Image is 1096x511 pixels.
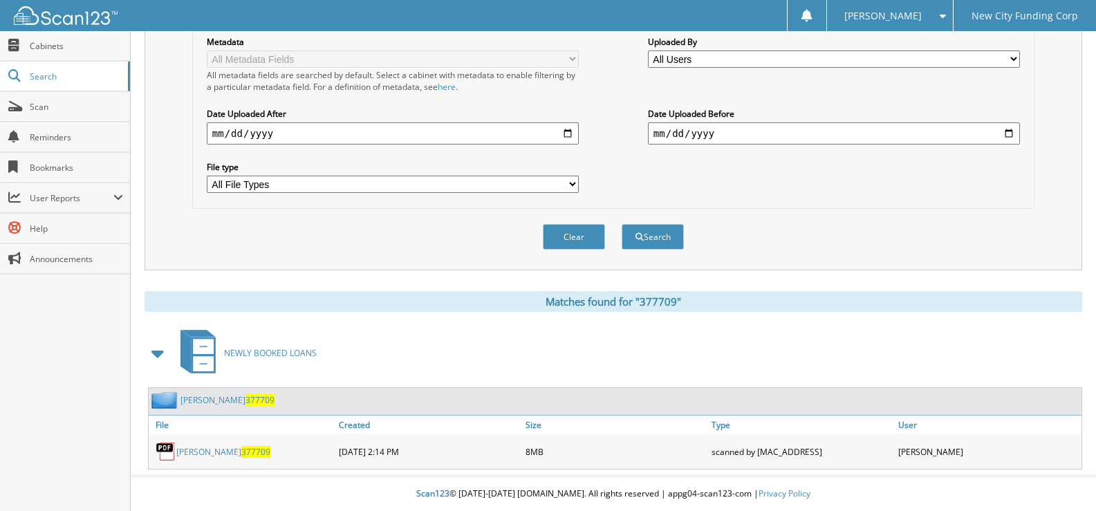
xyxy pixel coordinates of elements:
[622,224,684,250] button: Search
[14,6,118,25] img: scan123-logo-white.svg
[224,347,317,359] span: NEWLY BOOKED LOANS
[207,122,579,145] input: start
[972,12,1078,20] span: New City Funding Corp
[1027,445,1096,511] iframe: Chat Widget
[180,394,275,406] a: [PERSON_NAME]377709
[207,161,579,173] label: File type
[648,108,1020,120] label: Date Uploaded Before
[844,12,922,20] span: [PERSON_NAME]
[145,291,1082,312] div: Matches found for "377709"
[522,416,709,434] a: Size
[245,394,275,406] span: 377709
[172,326,317,380] a: NEWLY BOOKED LOANS
[335,438,522,465] div: [DATE] 2:14 PM
[648,36,1020,48] label: Uploaded By
[207,36,579,48] label: Metadata
[30,40,123,52] span: Cabinets
[522,438,709,465] div: 8MB
[335,416,522,434] a: Created
[30,253,123,265] span: Announcements
[895,416,1081,434] a: User
[416,487,449,499] span: Scan123
[438,81,456,93] a: here
[207,69,579,93] div: All metadata fields are searched by default. Select a cabinet with metadata to enable filtering b...
[131,477,1096,511] div: © [DATE]-[DATE] [DOMAIN_NAME]. All rights reserved | appg04-scan123-com |
[151,391,180,409] img: folder2.png
[30,162,123,174] span: Bookmarks
[708,416,895,434] a: Type
[207,108,579,120] label: Date Uploaded After
[30,192,113,204] span: User Reports
[30,101,123,113] span: Scan
[648,122,1020,145] input: end
[30,223,123,234] span: Help
[543,224,605,250] button: Clear
[156,441,176,462] img: PDF.png
[30,71,121,82] span: Search
[895,438,1081,465] div: [PERSON_NAME]
[708,438,895,465] div: scanned by [MAC_ADDRESS]
[149,416,335,434] a: File
[176,446,270,458] a: [PERSON_NAME]377709
[30,131,123,143] span: Reminders
[241,446,270,458] span: 377709
[759,487,810,499] a: Privacy Policy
